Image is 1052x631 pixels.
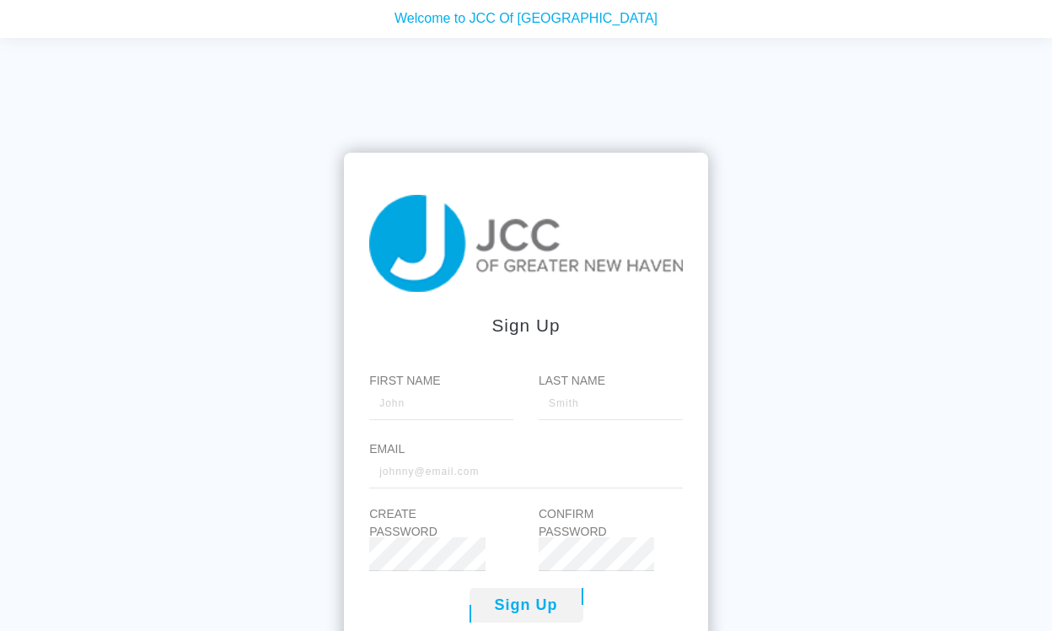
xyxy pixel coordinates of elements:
[369,455,683,488] input: johnny@email.com
[369,440,683,458] label: Email
[369,386,513,420] input: John
[539,386,683,420] input: Smith
[539,505,654,541] label: Confirm Password
[369,312,683,338] div: Sign up
[369,195,683,291] img: taiji-logo.png
[369,505,485,541] label: Create Password
[470,588,583,623] button: Sign Up
[13,3,1039,24] p: Welcome to JCC Of [GEOGRAPHIC_DATA]
[539,372,683,390] label: Last Name
[369,372,513,390] label: First Name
